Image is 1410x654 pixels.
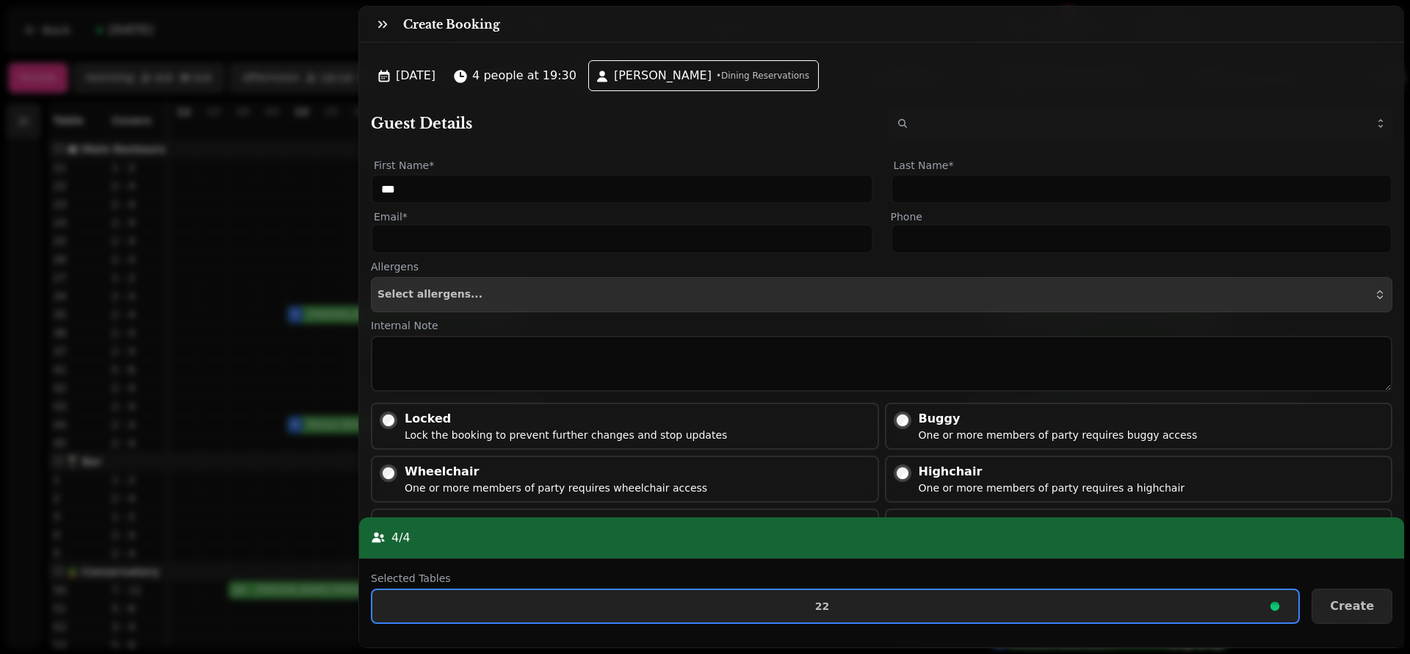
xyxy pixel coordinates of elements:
h2: Guest Details [371,113,876,134]
div: Wheelchair [405,463,707,481]
span: [PERSON_NAME] [614,67,712,85]
button: 22 [371,589,1300,624]
button: Create [1312,589,1392,624]
p: 22 [815,601,829,611]
span: Create [1330,600,1374,612]
span: • Dining Reservations [716,70,809,82]
label: Internal Note [371,318,1392,333]
h3: Create Booking [403,15,506,33]
div: One or more members of party requires buggy access [919,428,1198,442]
label: Email* [371,209,873,224]
div: One or more members of party requires a highchair [919,481,1185,495]
div: Marketing opt-in [405,516,607,533]
p: 4 / 4 [391,529,411,547]
label: First Name* [371,157,873,174]
button: Select allergens... [371,277,1392,312]
div: Buggy [919,410,1198,428]
label: Last Name* [891,157,1393,174]
div: Confirmation email [919,516,1193,533]
label: Selected Tables [371,571,1300,586]
span: Select allergens... [377,289,482,301]
div: Locked [405,410,727,428]
label: Allergens [371,259,1392,274]
div: One or more members of party requires wheelchair access [405,481,707,495]
span: 4 people at 19:30 [472,67,576,85]
div: Highchair [919,463,1185,481]
span: [DATE] [396,67,435,85]
div: Lock the booking to prevent further changes and stop updates [405,428,727,442]
label: Phone [891,209,1393,224]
